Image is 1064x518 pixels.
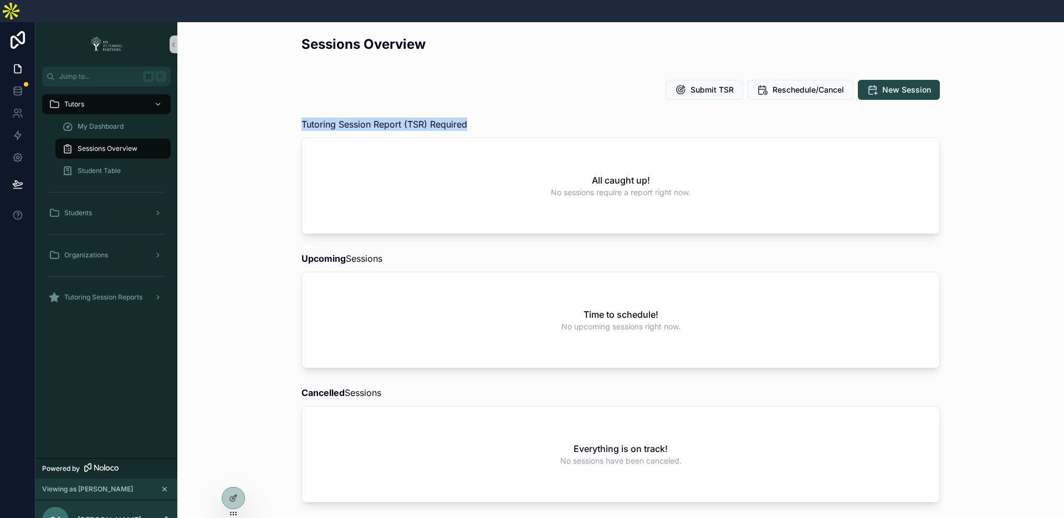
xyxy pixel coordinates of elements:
[64,293,142,302] span: Tutoring Session Reports
[301,35,426,53] h2: Sessions Overview
[42,94,171,114] a: Tutors
[78,144,137,153] span: Sessions Overview
[560,455,682,466] span: No sessions have been canceled.
[87,35,126,53] img: App logo
[42,203,171,223] a: Students
[882,84,931,95] span: New Session
[561,321,681,332] span: No upcoming sessions right now.
[690,84,734,95] span: Submit TSR
[301,252,382,265] span: Sessions
[773,84,844,95] span: Reschedule/Cancel
[78,166,121,175] span: Student Table
[64,100,84,109] span: Tutors
[42,245,171,265] a: Organizations
[301,386,381,399] span: Sessions
[748,80,853,100] button: Reschedule/Cancel
[55,116,171,136] a: My Dashboard
[64,209,92,217] span: Students
[64,251,108,260] span: Organizations
[42,287,171,307] a: Tutoring Session Reports
[42,485,133,494] span: Viewing as [PERSON_NAME]
[301,253,346,264] strong: Upcoming
[78,122,124,131] span: My Dashboard
[35,458,177,479] a: Powered by
[858,80,940,100] button: New Session
[156,72,165,81] span: K
[551,187,690,198] span: No sessions require a report right now.
[301,387,345,398] strong: Cancelled
[42,67,171,87] button: Jump to...K
[592,174,650,187] h2: All caught up!
[584,308,658,321] h2: Time to schedule!
[35,87,177,322] div: scrollable content
[666,80,743,100] button: Submit TSR
[55,161,171,181] a: Student Table
[301,118,467,131] span: Tutoring Session Report (TSR) Required
[574,442,668,455] h2: Everything is on track!
[42,464,80,473] span: Powered by
[59,72,139,81] span: Jump to...
[55,139,171,159] a: Sessions Overview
